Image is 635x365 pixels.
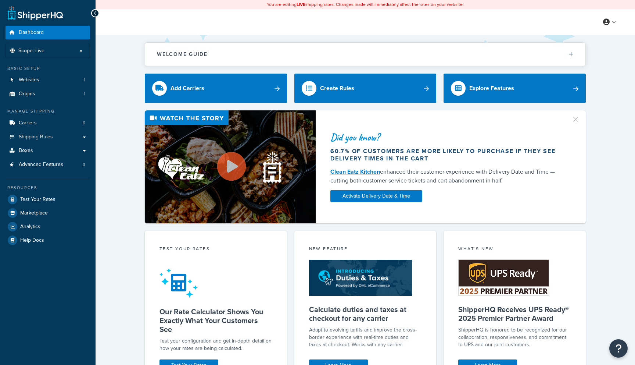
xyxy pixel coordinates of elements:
div: Add Carriers [171,83,204,93]
li: Carriers [6,116,90,130]
div: Did you know? [330,132,563,142]
span: Analytics [20,224,40,230]
li: Advanced Features [6,158,90,171]
b: LIVE [297,1,305,8]
a: Dashboard [6,26,90,39]
li: Websites [6,73,90,87]
button: Open Resource Center [609,339,628,358]
div: enhanced their customer experience with Delivery Date and Time — cutting both customer service ti... [330,167,563,185]
a: Activate Delivery Date & Time [330,190,422,202]
a: Help Docs [6,234,90,247]
a: Advanced Features3 [6,158,90,171]
div: 60.7% of customers are more likely to purchase if they see delivery times in the cart [330,148,563,162]
span: Test Your Rates [20,196,55,203]
div: Test your rates [159,245,272,254]
div: Test your configuration and get in-depth detail on how your rates are being calculated. [159,337,272,352]
a: Carriers6 [6,116,90,130]
span: 6 [83,120,85,126]
span: Dashboard [19,29,44,36]
p: ShipperHQ is honored to be recognized for our collaboration, responsiveness, and commitment to UP... [458,326,571,348]
div: Explore Features [469,83,514,93]
a: Shipping Rules [6,130,90,144]
h2: Welcome Guide [157,52,208,57]
div: Manage Shipping [6,108,90,114]
span: Scope: Live [18,48,44,54]
a: Test Your Rates [6,193,90,206]
a: Clean Eatz Kitchen [330,167,380,176]
a: Websites1 [6,73,90,87]
div: Resources [6,185,90,191]
div: Create Rules [320,83,354,93]
span: 3 [83,162,85,168]
span: Websites [19,77,39,83]
a: Add Carriers [145,74,287,103]
span: Carriers [19,120,37,126]
a: Boxes [6,144,90,157]
a: Analytics [6,220,90,233]
h5: Our Rate Calculator Shows You Exactly What Your Customers See [159,307,272,334]
h5: Calculate duties and taxes at checkout for any carrier [309,305,422,323]
a: Explore Features [444,74,586,103]
span: Advanced Features [19,162,63,168]
img: Video thumbnail [145,110,316,223]
div: What's New [458,245,571,254]
span: Boxes [19,148,33,154]
button: Welcome Guide [145,43,585,66]
span: Help Docs [20,237,44,244]
a: Marketplace [6,206,90,220]
a: Origins1 [6,87,90,101]
span: 1 [84,77,85,83]
span: Origins [19,91,35,97]
span: Shipping Rules [19,134,53,140]
p: Adapt to evolving tariffs and improve the cross-border experience with real-time duties and taxes... [309,326,422,348]
div: Basic Setup [6,65,90,72]
a: Create Rules [294,74,437,103]
span: Marketplace [20,210,48,216]
div: New Feature [309,245,422,254]
span: 1 [84,91,85,97]
li: Origins [6,87,90,101]
h5: ShipperHQ Receives UPS Ready® 2025 Premier Partner Award [458,305,571,323]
